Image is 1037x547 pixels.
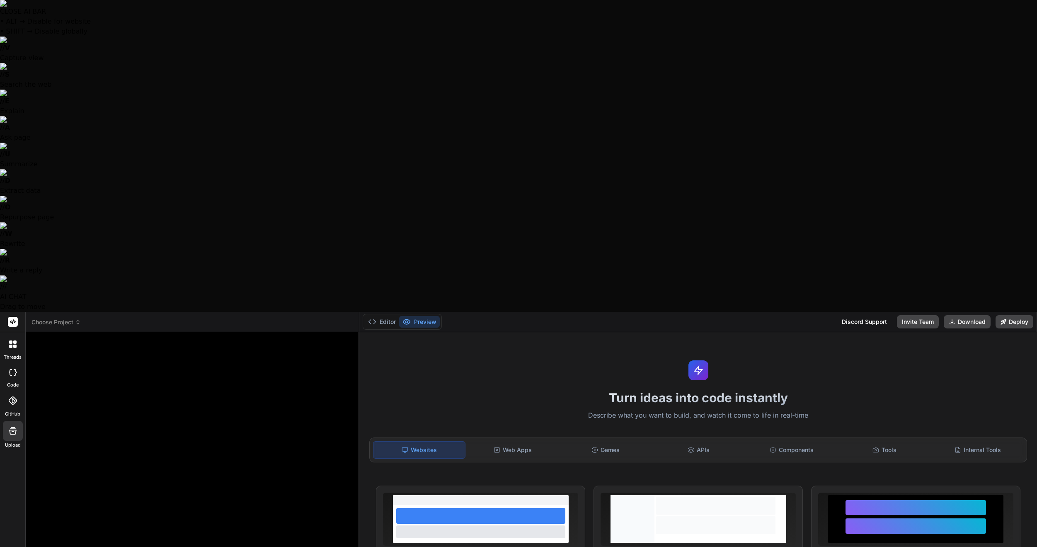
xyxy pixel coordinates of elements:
div: Components [746,441,837,459]
label: GitHub [5,411,20,418]
button: Download [944,315,991,328]
div: Internal Tools [932,441,1023,459]
div: Discord Support [837,315,892,328]
div: Games [560,441,651,459]
label: threads [4,354,22,361]
div: Web Apps [467,441,558,459]
button: Preview [399,316,440,328]
h1: Turn ideas into code instantly [364,390,1032,405]
div: Tools [839,441,930,459]
div: Websites [373,441,465,459]
button: Deploy [996,315,1033,328]
span: Choose Project [31,318,81,326]
p: Describe what you want to build, and watch it come to life in real-time [364,410,1032,421]
button: Invite Team [897,315,939,328]
label: code [7,382,19,389]
label: Upload [5,442,21,449]
button: Editor [365,316,399,328]
div: APIs [653,441,744,459]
